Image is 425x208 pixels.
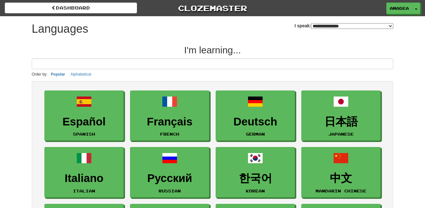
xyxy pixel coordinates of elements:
button: Alphabetical [69,71,93,78]
a: Clozemaster [147,3,279,14]
h3: Italiano [48,172,120,185]
a: 한국어Korean [216,147,295,198]
button: Popular [49,71,67,78]
h1: Languages [32,23,88,35]
span: amadea [390,5,409,11]
h3: Deutsch [219,116,291,128]
a: 日本語Japanese [301,91,381,141]
small: Order by: [32,72,48,77]
h2: I'm learning... [32,45,393,55]
a: DeutschGerman [216,91,295,141]
small: French [160,132,179,136]
h3: 中文 [305,172,377,185]
small: Spanish [73,132,95,136]
small: Mandarin Chinese [316,189,366,193]
small: Japanese [328,132,354,136]
small: German [246,132,265,136]
label: I speak: [295,23,393,29]
small: Italian [73,189,95,193]
a: 中文Mandarin Chinese [301,147,381,198]
h3: Español [48,116,120,128]
h3: 한국어 [219,172,291,185]
h3: Français [134,116,206,128]
a: amadea [386,3,412,14]
a: EspañolSpanish [44,91,124,141]
a: dashboard [5,3,137,13]
h3: 日本語 [305,116,377,128]
small: Korean [246,189,265,193]
select: I speak: [311,23,393,29]
a: FrançaisFrench [130,91,209,141]
a: РусскийRussian [130,147,209,198]
a: ItalianoItalian [44,147,124,198]
h3: Русский [134,172,206,185]
small: Russian [159,189,181,193]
